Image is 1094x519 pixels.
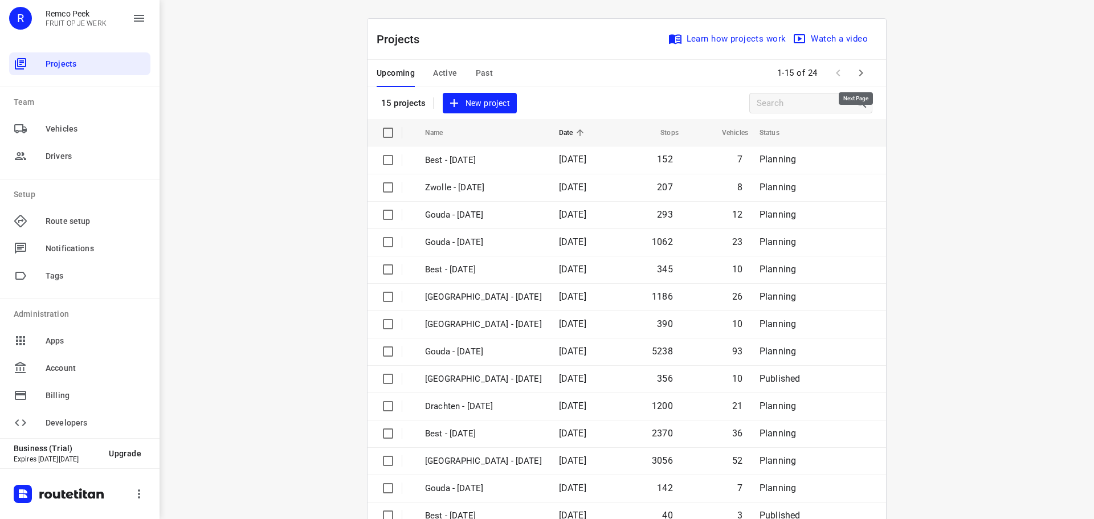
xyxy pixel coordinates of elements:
span: Past [476,66,493,80]
span: 7 [737,483,742,493]
span: Notifications [46,243,146,255]
span: 356 [657,373,673,384]
span: [DATE] [559,428,586,439]
p: FRUIT OP JE WERK [46,19,107,27]
p: [GEOGRAPHIC_DATA] - [DATE] [425,291,542,304]
span: Billing [46,390,146,402]
span: 1200 [652,401,673,411]
span: Route setup [46,215,146,227]
span: 390 [657,318,673,329]
span: Date [559,126,588,140]
button: Upgrade [100,443,150,464]
span: Upgrade [109,449,141,458]
span: 1062 [652,236,673,247]
span: 10 [732,318,742,329]
div: Developers [9,411,150,434]
span: Active [433,66,457,80]
span: 1-15 of 24 [773,61,822,85]
div: Tags [9,264,150,287]
p: Best - [DATE] [425,154,542,167]
p: Setup [14,189,150,201]
span: 52 [732,455,742,466]
span: [DATE] [559,373,586,384]
span: Vehicles [46,123,146,135]
span: 152 [657,154,673,165]
span: [DATE] [559,401,586,411]
span: Upcoming [377,66,415,80]
span: Tags [46,270,146,282]
span: Apps [46,335,146,347]
p: Projects [377,31,429,48]
span: Planning [760,182,796,193]
span: 1186 [652,291,673,302]
span: [DATE] [559,455,586,466]
p: Best - [DATE] [425,263,542,276]
span: [DATE] [559,291,586,302]
div: Drivers [9,145,150,167]
p: Administration [14,308,150,320]
p: Expires [DATE][DATE] [14,455,100,463]
span: 10 [732,264,742,275]
span: 93 [732,346,742,357]
p: Best - Monday [425,427,542,440]
div: Account [9,357,150,379]
span: Developers [46,417,146,429]
div: Vehicles [9,117,150,140]
span: Status [760,126,794,140]
p: Gouda - [DATE] [425,236,542,249]
p: Gouda - [DATE] [425,209,542,222]
span: 207 [657,182,673,193]
span: Planning [760,346,796,357]
span: 36 [732,428,742,439]
span: 8 [737,182,742,193]
span: 7 [737,154,742,165]
p: Antwerpen - Monday [425,373,542,386]
p: Team [14,96,150,108]
span: Projects [46,58,146,70]
span: [DATE] [559,264,586,275]
span: 3056 [652,455,673,466]
span: [DATE] [559,236,586,247]
span: Stops [646,126,679,140]
p: Gouda - Monday [425,345,542,358]
span: Planning [760,428,796,439]
span: 5238 [652,346,673,357]
span: Planning [760,318,796,329]
div: Apps [9,329,150,352]
div: Notifications [9,237,150,260]
p: Zwolle - [DATE] [425,181,542,194]
div: Search [855,96,872,110]
span: 21 [732,401,742,411]
span: [DATE] [559,346,586,357]
span: [DATE] [559,154,586,165]
span: [DATE] [559,209,586,220]
span: [DATE] [559,318,586,329]
span: Previous Page [827,62,850,84]
div: Projects [9,52,150,75]
span: 12 [732,209,742,220]
span: [DATE] [559,483,586,493]
p: Zwolle - Tuesday [425,318,542,331]
span: Planning [760,483,796,493]
div: R [9,7,32,30]
span: Drivers [46,150,146,162]
p: Drachten - Monday [425,400,542,413]
span: Planning [760,455,796,466]
span: Account [46,362,146,374]
span: Planning [760,291,796,302]
div: Route setup [9,210,150,232]
p: Business (Trial) [14,444,100,453]
span: Vehicles [707,126,748,140]
button: New project [443,93,517,114]
span: 10 [732,373,742,384]
span: Planning [760,401,796,411]
p: Gouda - Friday [425,482,542,495]
input: Search projects [757,95,855,112]
span: 2370 [652,428,673,439]
span: Published [760,373,801,384]
div: Billing [9,384,150,407]
span: 26 [732,291,742,302]
span: Name [425,126,458,140]
span: Planning [760,154,796,165]
span: 345 [657,264,673,275]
